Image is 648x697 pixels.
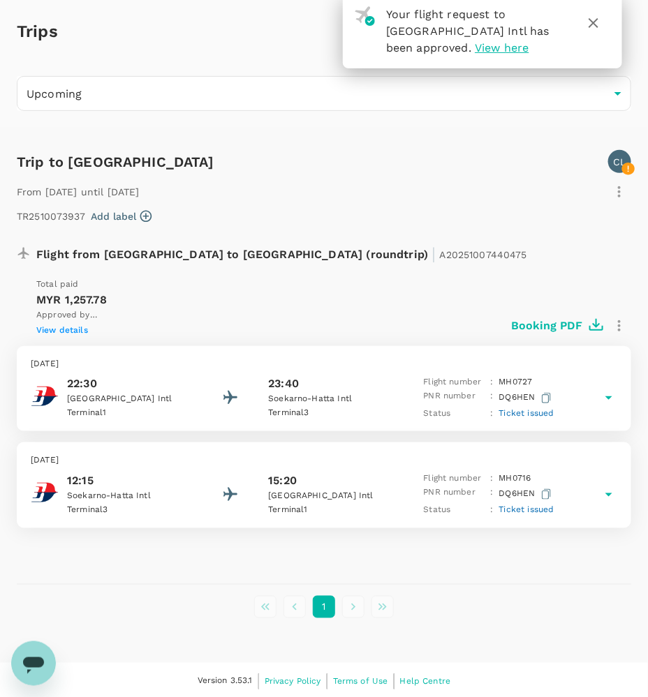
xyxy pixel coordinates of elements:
button: Add label [91,209,152,223]
p: Flight from [GEOGRAPHIC_DATA] to [GEOGRAPHIC_DATA] (roundtrip) [36,240,527,265]
a: Help Centre [400,674,451,689]
img: Malaysia Airlines [31,479,59,507]
span: Terms of Use [333,677,388,687]
button: page 1 [313,596,335,618]
p: 12:15 [67,472,193,489]
p: Flight number [424,472,485,486]
p: Terminal 1 [268,503,394,517]
p: Soekarno-Hatta Intl [268,392,394,406]
p: Status [424,407,485,421]
p: Flight number [424,375,485,389]
p: : [491,486,494,503]
p: Soekarno-Hatta Intl [67,489,193,503]
p: [GEOGRAPHIC_DATA] Intl [67,392,193,406]
p: Terminal 3 [67,503,193,517]
span: Ticket issued [499,408,554,418]
p: Terminal 1 [67,406,193,420]
p: MH 0727 [499,375,533,389]
p: PNR number [424,389,485,407]
span: Ticket issued [499,504,554,514]
span: Approved by [36,308,124,322]
p: 23:40 [268,375,299,392]
p: [DATE] [31,357,617,371]
p: : [491,472,494,486]
p: DQ6HEN [499,389,554,407]
nav: pagination navigation [251,596,397,618]
p: [GEOGRAPHIC_DATA] Intl [268,489,394,503]
p: : [491,503,494,517]
p: DQ6HEN [499,486,554,503]
p: : [491,389,494,407]
img: flight-approved [355,6,375,26]
p: MYR 1,257.78 [36,292,511,308]
span: View details [36,325,88,335]
img: Malaysia Airlines [31,382,59,410]
p: 15:20 [268,472,297,489]
p: 22:30 [67,375,193,392]
span: View here [475,41,529,54]
button: Booking PDF [511,314,602,338]
p: TR2510073937 [17,209,85,223]
p: PNR number [424,486,485,503]
div: Upcoming [17,76,631,111]
p: Terminal 3 [268,406,394,420]
p: [DATE] [31,454,617,467]
span: Your flight request to [GEOGRAPHIC_DATA] Intl has been approved. [386,8,550,54]
p: : [491,375,494,389]
p: CL [613,155,626,169]
p: Status [424,503,485,517]
span: Total paid [36,279,79,289]
span: A20251007440475 [440,249,527,260]
span: | [432,244,436,264]
span: Help Centre [400,677,451,687]
p: From [DATE] until [DATE] [17,185,140,199]
p: MH 0716 [499,472,531,486]
span: Privacy Policy [265,677,321,687]
iframe: Button to launch messaging window [11,641,56,686]
a: Terms of Use [333,674,388,689]
a: Privacy Policy [265,674,321,689]
p: : [491,407,494,421]
span: Version 3.53.1 [198,675,253,689]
